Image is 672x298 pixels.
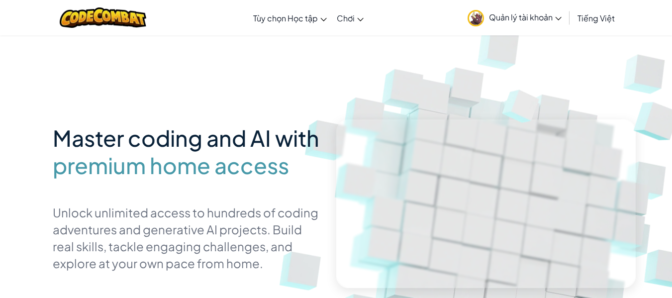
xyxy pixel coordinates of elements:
img: avatar [468,10,484,26]
img: CodeCombat logo [60,7,147,28]
span: Master coding and AI with [53,124,319,152]
span: Tùy chọn Học tập [253,13,318,23]
a: Chơi [332,4,369,31]
span: premium home access [53,152,289,179]
a: Tùy chọn Học tập [248,4,332,31]
span: Quản lý tài khoản [489,12,562,22]
span: Chơi [337,13,355,23]
img: Overlap cubes [487,74,557,137]
span: Tiếng Việt [577,13,615,23]
p: Unlock unlimited access to hundreds of coding adventures and generative AI projects. Build real s... [53,204,321,272]
a: Quản lý tài khoản [463,2,567,33]
a: Tiếng Việt [573,4,620,31]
